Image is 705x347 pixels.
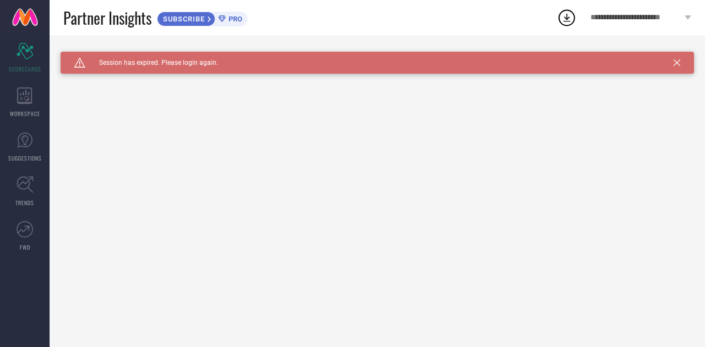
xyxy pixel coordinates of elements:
[15,199,34,207] span: TRENDS
[20,243,30,251] span: FWD
[158,15,208,23] span: SUBSCRIBE
[10,109,40,118] span: WORKSPACE
[85,59,218,67] span: Session has expired. Please login again.
[63,7,151,29] span: Partner Insights
[8,154,42,162] span: SUGGESTIONS
[9,65,41,73] span: SCORECARDS
[226,15,242,23] span: PRO
[557,8,577,27] div: Open download list
[61,52,694,60] div: Unable to load filters at this moment. Please try later.
[157,9,248,26] a: SUBSCRIBEPRO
